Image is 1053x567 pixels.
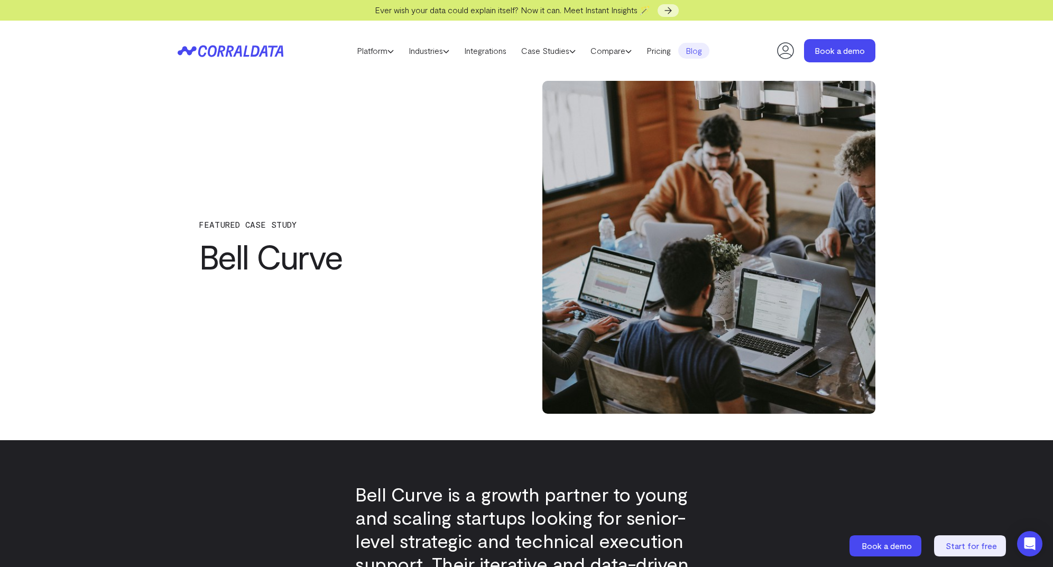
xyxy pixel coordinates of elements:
span: Start for free [946,541,997,551]
a: Book a demo [804,39,875,62]
a: Start for free [934,535,1008,556]
a: Pricing [639,43,678,59]
a: Case Studies [514,43,583,59]
p: FEATURED CASE STUDY [199,220,489,229]
a: Blog [678,43,709,59]
a: Industries [401,43,457,59]
a: Book a demo [849,535,923,556]
a: Compare [583,43,639,59]
div: Open Intercom Messenger [1017,531,1042,556]
a: Platform [349,43,401,59]
h1: Bell Curve [199,237,489,275]
span: Ever wish your data could explain itself? Now it can. Meet Instant Insights 🪄 [375,5,650,15]
span: Book a demo [862,541,912,551]
a: Integrations [457,43,514,59]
